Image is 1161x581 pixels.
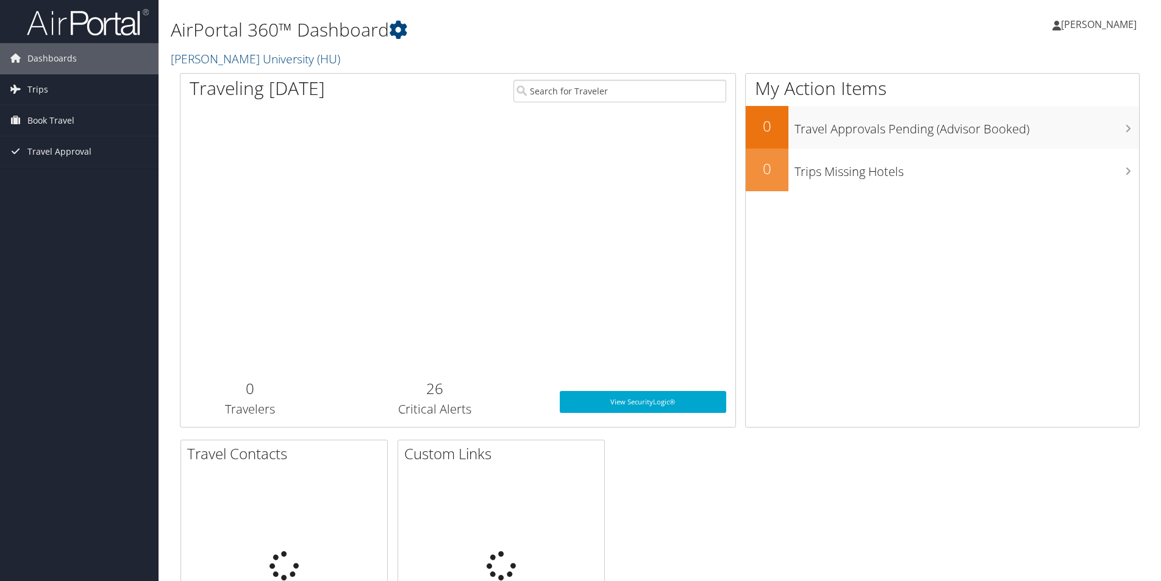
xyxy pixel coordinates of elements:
[560,391,726,413] a: View SecurityLogic®
[190,378,310,399] h2: 0
[171,51,343,67] a: [PERSON_NAME] University (HU)
[328,401,541,418] h3: Critical Alerts
[795,114,1139,138] h3: Travel Approvals Pending (Advisor Booked)
[27,136,91,167] span: Travel Approval
[171,17,823,43] h1: AirPortal 360™ Dashboard
[746,116,788,136] h2: 0
[328,378,541,399] h2: 26
[27,74,48,105] span: Trips
[1061,18,1137,31] span: [PERSON_NAME]
[746,149,1139,191] a: 0Trips Missing Hotels
[27,105,74,136] span: Book Travel
[746,106,1139,149] a: 0Travel Approvals Pending (Advisor Booked)
[1052,6,1149,43] a: [PERSON_NAME]
[513,80,726,102] input: Search for Traveler
[795,157,1139,180] h3: Trips Missing Hotels
[187,443,387,464] h2: Travel Contacts
[404,443,604,464] h2: Custom Links
[190,76,325,101] h1: Traveling [DATE]
[27,8,149,37] img: airportal-logo.png
[746,158,788,179] h2: 0
[190,401,310,418] h3: Travelers
[27,43,77,74] span: Dashboards
[746,76,1139,101] h1: My Action Items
